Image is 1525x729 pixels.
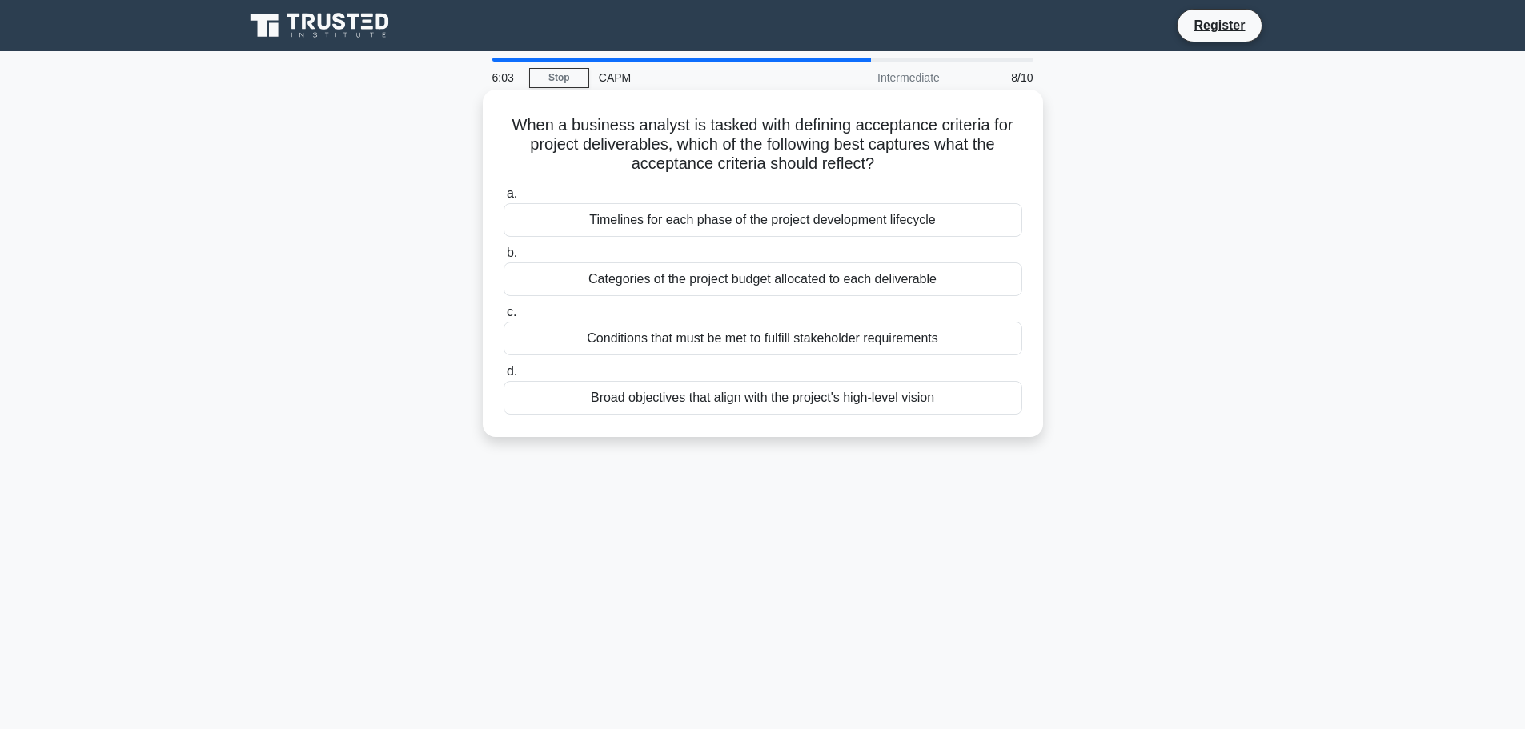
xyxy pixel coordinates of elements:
[1184,15,1254,35] a: Register
[529,68,589,88] a: Stop
[504,322,1022,355] div: Conditions that must be met to fulfill stakeholder requirements
[504,381,1022,415] div: Broad objectives that align with the project's high-level vision
[809,62,949,94] div: Intermediate
[504,262,1022,296] div: Categories of the project budget allocated to each deliverable
[949,62,1043,94] div: 8/10
[483,62,529,94] div: 6:03
[507,305,516,318] span: c.
[507,364,517,378] span: d.
[502,115,1024,174] h5: When a business analyst is tasked with defining acceptance criteria for project deliverables, whi...
[504,203,1022,237] div: Timelines for each phase of the project development lifecycle
[507,246,517,259] span: b.
[589,62,809,94] div: CAPM
[507,186,517,200] span: a.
